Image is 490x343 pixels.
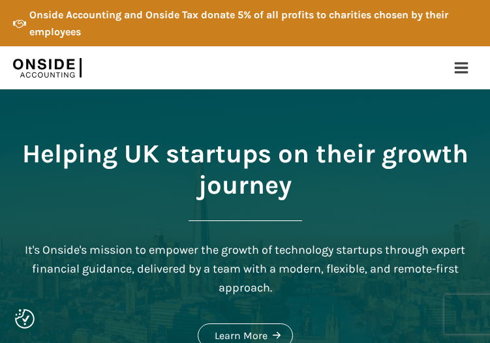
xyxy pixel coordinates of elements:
button: Consent Preferences [15,309,35,329]
img: Onside Accounting [13,52,82,84]
h1: Helping UK startups on their growth journey [13,138,477,201]
div: It's Onside's mission to empower the growth of technology startups through expert financial guida... [13,241,477,297]
img: Revisit consent button [15,309,35,329]
div: Onside Accounting and Onside Tax donate 5% of all profits to charities chosen by their employees [29,7,477,40]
